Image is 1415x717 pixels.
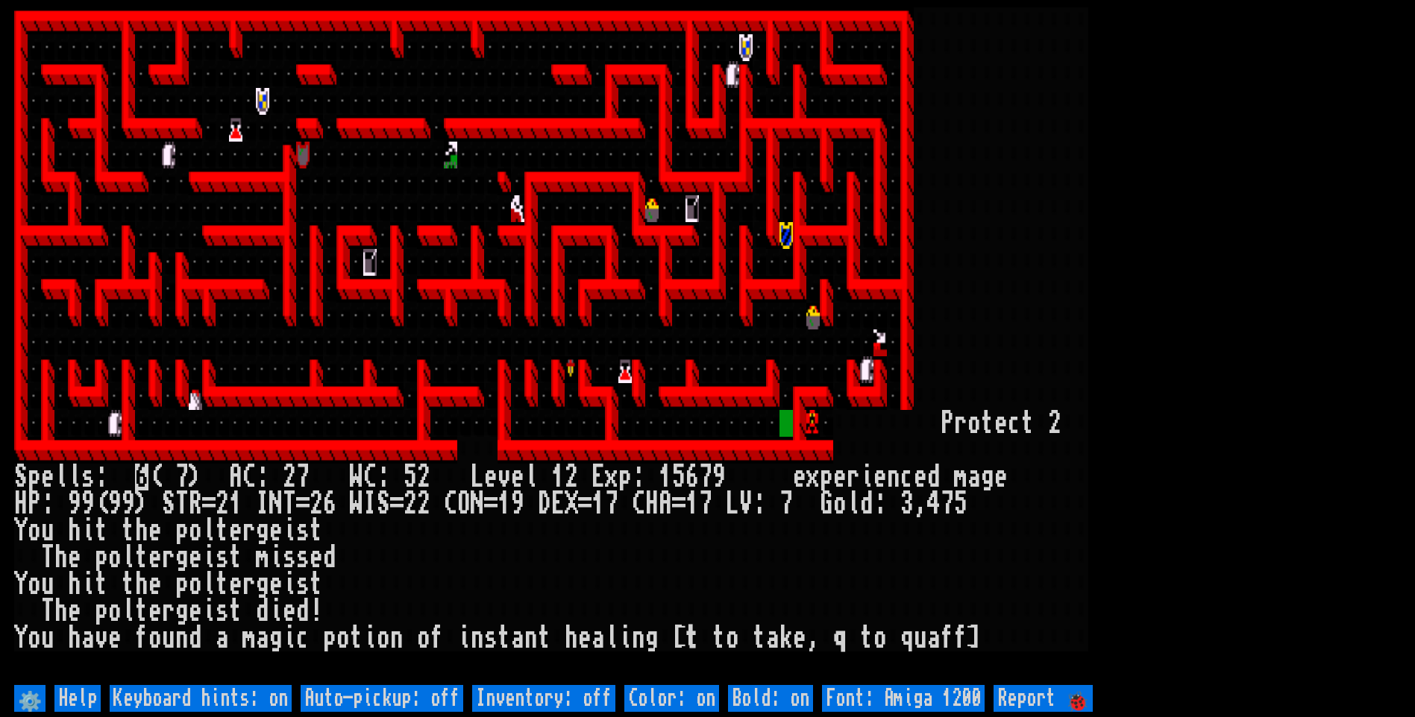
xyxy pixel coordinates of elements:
div: e [269,571,283,598]
div: a [81,625,95,651]
div: g [981,464,994,490]
div: s [484,625,498,651]
input: Color: on [624,685,719,712]
div: 5 [404,464,417,490]
div: i [81,571,95,598]
div: i [283,625,296,651]
div: h [68,625,81,651]
div: t [310,571,323,598]
div: : [873,490,887,517]
div: e [873,464,887,490]
div: 2 [310,490,323,517]
div: h [565,625,578,651]
input: Auto-pickup: off [301,685,463,712]
div: d [860,490,873,517]
div: l [202,517,216,544]
div: C [242,464,256,490]
div: 7 [941,490,954,517]
div: a [216,625,229,651]
div: p [95,544,108,571]
div: 9 [712,464,726,490]
div: u [162,625,175,651]
div: e [148,517,162,544]
div: u [914,625,927,651]
div: t [350,625,363,651]
input: Font: Amiga 1200 [822,685,985,712]
div: 9 [81,490,95,517]
div: H [14,490,28,517]
div: s [81,464,95,490]
div: t [685,625,699,651]
div: v [498,464,511,490]
div: g [645,625,659,651]
div: c [900,464,914,490]
div: 9 [511,490,524,517]
div: 2 [417,464,430,490]
div: e [511,464,524,490]
input: Keyboard hints: on [110,685,292,712]
div: g [256,571,269,598]
div: h [135,517,148,544]
div: 9 [122,490,135,517]
div: i [618,625,632,651]
div: : [41,490,54,517]
div: = [296,490,310,517]
div: S [377,490,390,517]
div: = [578,490,592,517]
div: S [14,464,28,490]
div: r [954,410,967,437]
div: n [524,625,538,651]
div: t [229,598,242,625]
div: p [95,598,108,625]
div: e [833,464,847,490]
div: = [202,490,216,517]
div: 3 [900,490,914,517]
div: t [498,625,511,651]
div: o [417,625,430,651]
div: G [820,490,833,517]
div: i [269,598,283,625]
div: d [927,464,941,490]
div: : [753,490,766,517]
div: : [632,464,645,490]
div: e [148,544,162,571]
div: 2 [565,464,578,490]
div: e [914,464,927,490]
div: l [847,490,860,517]
div: W [350,464,363,490]
div: Y [14,571,28,598]
div: q [833,625,847,651]
div: o [377,625,390,651]
div: a [927,625,941,651]
div: 9 [68,490,81,517]
div: a [967,464,981,490]
div: V [739,490,753,517]
div: t [122,571,135,598]
div: 1 [551,464,565,490]
div: P [941,410,954,437]
div: t [981,410,994,437]
div: 1 [685,490,699,517]
div: r [162,598,175,625]
div: 7 [296,464,310,490]
div: T [41,598,54,625]
div: 2 [404,490,417,517]
input: ⚙️ [14,685,46,712]
div: e [148,598,162,625]
div: 9 [108,490,122,517]
div: n [175,625,189,651]
div: 7 [779,490,793,517]
div: t [860,625,873,651]
div: d [189,625,202,651]
div: a [592,625,605,651]
div: c [1008,410,1021,437]
div: p [175,517,189,544]
div: 7 [175,464,189,490]
div: i [457,625,471,651]
div: N [471,490,484,517]
div: , [914,490,927,517]
div: D [538,490,551,517]
div: X [565,490,578,517]
div: o [726,625,739,651]
div: i [81,517,95,544]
